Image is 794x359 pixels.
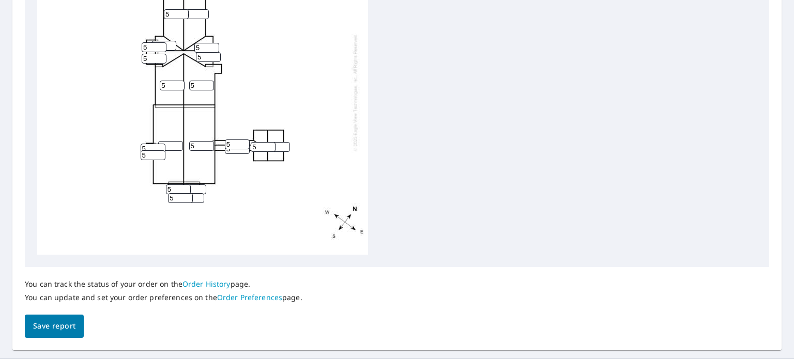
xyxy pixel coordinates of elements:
a: Order Preferences [217,292,282,302]
a: Order History [182,279,231,289]
p: You can track the status of your order on the page. [25,279,302,289]
p: You can update and set your order preferences on the page. [25,293,302,302]
span: Save report [33,320,75,333]
button: Save report [25,315,84,338]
